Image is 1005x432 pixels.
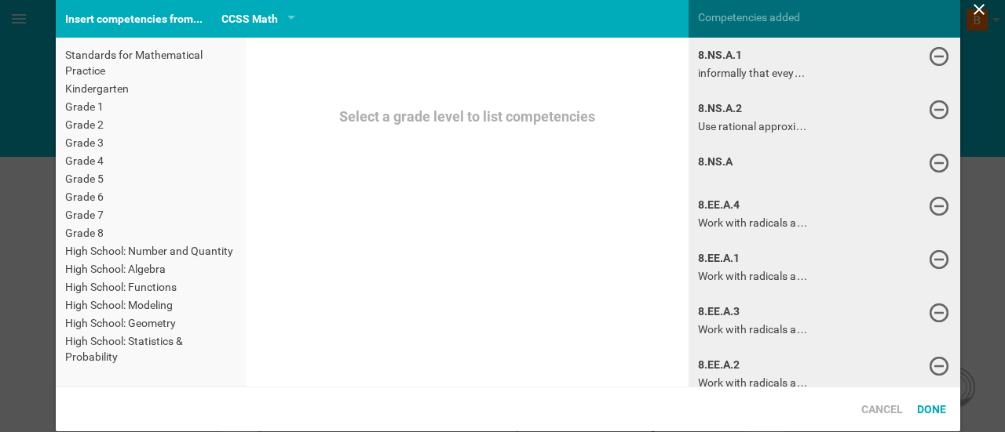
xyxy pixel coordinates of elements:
div: Remove standard [918,347,960,390]
div: Remove standard [918,241,960,283]
div: Remove standard [918,38,960,80]
div: 8.EE.A.1 [698,250,875,266]
div: Grade 1 [65,99,236,114]
div: High School: Algebra [65,261,236,277]
div: Use rational approxi… [698,118,875,134]
div: Grade 2 [65,117,236,133]
div: informally that evey… [698,65,875,81]
div: Remove standard [918,187,960,230]
div: Work with radicals a… [698,268,875,284]
div: Remove standard [918,294,960,336]
div: Work with radicals a… [698,375,875,390]
div: Remove standard [918,144,960,187]
div: Remove standard [918,91,960,133]
div: Work with radicals a… [698,321,875,337]
div: Standards for Mathematical Practice [65,47,236,78]
div: 8.NS.A [698,154,875,169]
div: Cancel [854,394,910,424]
div: Grade 4 [65,153,236,169]
div: 8.EE.A.3 [698,303,875,319]
div: High School: Geometry [65,315,236,331]
div: High School: Number and Quantity [65,243,236,259]
div: Kindergarten [65,81,236,96]
div: Work with radicals a… [698,215,875,231]
div: Select a grade level to list competencies [301,108,633,125]
div: High School: Functions [65,279,236,295]
div: Done [910,394,953,424]
div: 8.EE.A.2 [698,357,875,372]
div: Grade 7 [65,207,236,223]
div: 8.EE.A.4 [698,197,875,212]
div: CCSS Math [221,9,278,28]
div: Grade 8 [65,225,236,241]
div: 8.NS.A.1 [698,47,875,63]
div: Grade 3 [65,135,236,151]
div: Grade 5 [65,171,236,187]
div: High School: Modeling [65,297,236,313]
div: High School: Statistics & Probability [65,333,236,365]
div: 8.NS.A.2 [698,100,875,116]
div: Grade 6 [65,189,236,205]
